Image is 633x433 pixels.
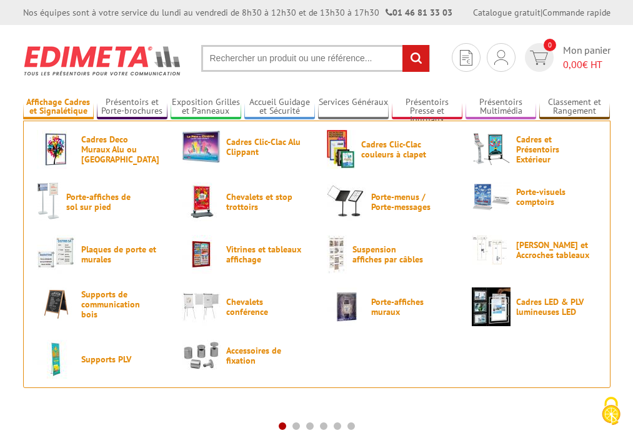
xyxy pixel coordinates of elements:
[516,187,591,207] span: Porte-visuels comptoirs
[37,235,162,274] a: Plaques de porte et murales
[386,7,452,18] strong: 01 46 81 33 03
[327,235,347,274] img: Suspension affiches par câbles
[563,57,611,72] span: € HT
[226,137,301,157] span: Cadres Clic-Clac Alu Clippant
[182,287,221,326] img: Chevalets conférence
[371,192,446,212] span: Porte-menus / Porte-messages
[244,97,315,117] a: Accueil Guidage et Sécurité
[327,235,452,274] a: Suspension affiches par câbles
[472,182,511,211] img: Porte-visuels comptoirs
[226,192,301,212] span: Chevalets et stop trottoirs
[361,139,436,159] span: Cadres Clic-Clac couleurs à clapet
[37,287,76,321] img: Supports de communication bois
[466,97,536,117] a: Présentoirs Multimédia
[460,50,472,66] img: devis rapide
[516,297,591,317] span: Cadres LED & PLV lumineuses LED
[37,235,76,274] img: Plaques de porte et murales
[37,287,162,321] a: Supports de communication bois
[563,58,582,71] span: 0,00
[37,182,61,221] img: Porte-affiches de sol sur pied
[171,97,241,117] a: Exposition Grilles et Panneaux
[516,240,591,260] span: [PERSON_NAME] et Accroches tableaux
[37,130,76,169] img: Cadres Deco Muraux Alu ou Bois
[402,45,429,72] input: rechercher
[371,297,446,317] span: Porte-affiches muraux
[182,130,221,163] img: Cadres Clic-Clac Alu Clippant
[352,244,427,264] span: Suspension affiches par câbles
[327,130,452,169] a: Cadres Clic-Clac couleurs à clapet
[327,130,356,169] img: Cadres Clic-Clac couleurs à clapet
[23,6,452,19] div: Nos équipes sont à votre service du lundi au vendredi de 8h30 à 12h30 et de 13h30 à 17h30
[544,39,556,51] span: 0
[182,287,307,326] a: Chevalets conférence
[37,182,162,221] a: Porte-affiches de sol sur pied
[596,396,627,427] img: Cookies (fenêtre modale)
[530,51,548,65] img: devis rapide
[473,7,541,18] a: Catalogue gratuit
[201,45,430,72] input: Rechercher un produit ou une référence...
[472,130,597,169] a: Cadres et Présentoirs Extérieur
[563,43,611,72] span: Mon panier
[226,297,301,317] span: Chevalets conférence
[589,391,633,433] button: Cookies (fenêtre modale)
[81,289,156,319] span: Supports de communication bois
[539,97,610,117] a: Classement et Rangement
[182,130,307,163] a: Cadres Clic-Clac Alu Clippant
[81,134,156,164] span: Cadres Deco Muraux Alu ou [GEOGRAPHIC_DATA]
[327,182,366,221] img: Porte-menus / Porte-messages
[516,134,591,164] span: Cadres et Présentoirs Extérieur
[392,97,462,117] a: Présentoirs Presse et Journaux
[472,287,511,326] img: Cadres LED & PLV lumineuses LED
[182,235,307,274] a: Vitrines et tableaux affichage
[472,235,597,265] a: [PERSON_NAME] et Accroches tableaux
[66,192,141,212] span: Porte-affiches de sol sur pied
[182,182,307,221] a: Chevalets et stop trottoirs
[472,235,511,265] img: Cimaises et Accroches tableaux
[37,130,162,169] a: Cadres Deco Muraux Alu ou [GEOGRAPHIC_DATA]
[81,244,156,264] span: Plaques de porte et murales
[182,235,221,274] img: Vitrines et tableaux affichage
[23,37,182,84] img: Présentoir, panneau, stand - Edimeta - PLV, affichage, mobilier bureau, entreprise
[542,7,611,18] a: Commande rapide
[182,182,221,221] img: Chevalets et stop trottoirs
[522,43,611,72] a: devis rapide 0 Mon panier 0,00€ HT
[226,244,301,264] span: Vitrines et tableaux affichage
[327,182,452,221] a: Porte-menus / Porte-messages
[23,97,94,117] a: Affichage Cadres et Signalétique
[97,97,167,117] a: Présentoirs et Porte-brochures
[472,287,597,326] a: Cadres LED & PLV lumineuses LED
[327,287,452,326] a: Porte-affiches muraux
[472,182,597,211] a: Porte-visuels comptoirs
[494,50,508,65] img: devis rapide
[473,6,611,19] div: |
[472,130,511,169] img: Cadres et Présentoirs Extérieur
[327,287,366,326] img: Porte-affiches muraux
[318,97,389,117] a: Services Généraux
